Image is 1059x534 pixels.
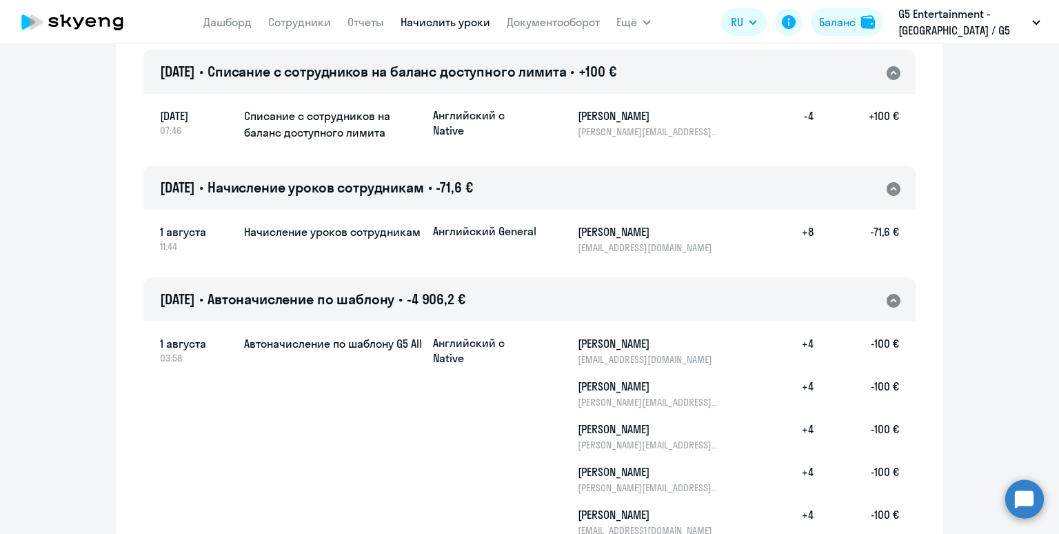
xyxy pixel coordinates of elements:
[814,378,899,408] h5: -100 €
[199,179,203,196] span: •
[578,353,720,366] p: [EMAIL_ADDRESS][DOMAIN_NAME]
[160,352,233,364] span: 03:58
[578,63,616,80] span: +100 €
[268,15,331,29] a: Сотрудники
[578,421,720,437] h5: [PERSON_NAME]
[814,335,899,366] h5: -100 €
[578,335,720,352] h5: [PERSON_NAME]
[208,179,424,196] span: Начисление уроков сотрудникам
[244,108,422,141] h5: Списание с сотрудников на баланс доступного лимита
[160,290,195,308] span: [DATE]
[208,63,567,80] span: Списание с сотрудников на баланс доступного лимита
[578,378,720,395] h5: [PERSON_NAME]
[433,224,536,239] p: Английский General
[731,14,743,30] span: RU
[160,335,233,352] span: 1 августа
[898,6,1027,39] p: G5 Entertainment - [GEOGRAPHIC_DATA] / G5 Holdings LTD, G5 Ent - LT
[160,224,233,240] span: 1 августа
[578,108,720,124] h5: [PERSON_NAME]
[208,290,394,308] span: Автоначисление по шаблону
[578,482,720,494] p: [PERSON_NAME][EMAIL_ADDRESS][DOMAIN_NAME]
[814,108,899,138] h5: +100 €
[769,108,814,138] h5: -4
[769,335,814,366] h5: +4
[891,6,1047,39] button: G5 Entertainment - [GEOGRAPHIC_DATA] / G5 Holdings LTD, G5 Ent - LT
[399,290,403,308] span: •
[199,290,203,308] span: •
[769,421,814,451] h5: +4
[507,15,600,29] a: Документооборот
[244,335,422,352] h5: Автоначисление по шаблону G5 All
[578,464,720,480] h5: [PERSON_NAME]
[578,439,720,451] p: [PERSON_NAME][EMAIL_ADDRESS][DOMAIN_NAME]
[401,15,490,29] a: Начислить уроки
[244,224,422,240] h5: Начисление уроков сотрудникам
[769,464,814,494] h5: +4
[407,290,465,308] span: -4 906,2 €
[814,224,899,254] h5: -71,6 €
[819,14,856,30] div: Баланс
[160,179,195,196] span: [DATE]
[814,464,899,494] h5: -100 €
[811,8,883,36] button: Балансbalance
[769,378,814,408] h5: +4
[436,179,472,196] span: -71,6 €
[570,63,574,80] span: •
[578,224,720,240] h5: [PERSON_NAME]
[578,241,720,254] p: [EMAIL_ADDRESS][DOMAIN_NAME]
[160,124,233,137] span: 07:46
[347,15,384,29] a: Отчеты
[428,179,432,196] span: •
[160,108,233,124] span: [DATE]
[578,506,720,523] h5: [PERSON_NAME]
[721,8,767,36] button: RU
[433,335,536,366] p: Английский с Native
[578,396,720,408] p: [PERSON_NAME][EMAIL_ADDRESS][DOMAIN_NAME]
[160,63,195,80] span: [DATE]
[861,15,875,29] img: balance
[433,108,536,138] p: Английский с Native
[616,8,651,36] button: Ещё
[814,421,899,451] h5: -100 €
[199,63,203,80] span: •
[203,15,252,29] a: Дашборд
[160,240,233,253] span: 11:44
[616,14,637,30] span: Ещё
[578,126,720,138] p: [PERSON_NAME][EMAIL_ADDRESS][DOMAIN_NAME]
[769,224,814,254] h5: +8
